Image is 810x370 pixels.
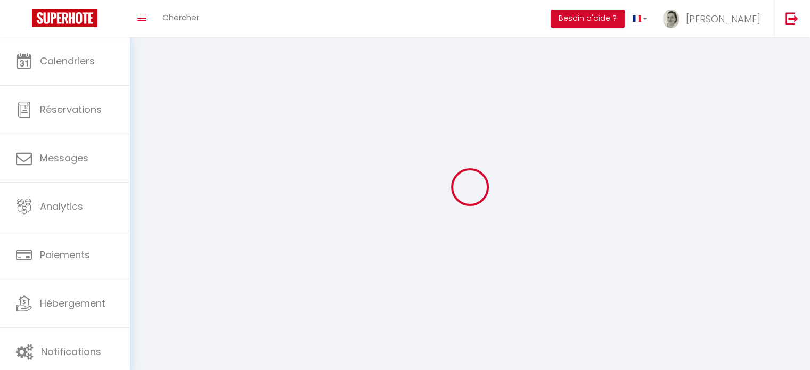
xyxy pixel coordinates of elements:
[40,54,95,68] span: Calendriers
[162,12,199,23] span: Chercher
[41,345,101,358] span: Notifications
[686,12,760,26] span: [PERSON_NAME]
[32,9,97,27] img: Super Booking
[551,10,625,28] button: Besoin d'aide ?
[40,248,90,261] span: Paiements
[40,297,105,310] span: Hébergement
[9,4,40,36] button: Ouvrir le widget de chat LiveChat
[40,151,88,165] span: Messages
[785,12,798,25] img: logout
[663,10,679,28] img: ...
[40,200,83,213] span: Analytics
[40,103,102,116] span: Réservations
